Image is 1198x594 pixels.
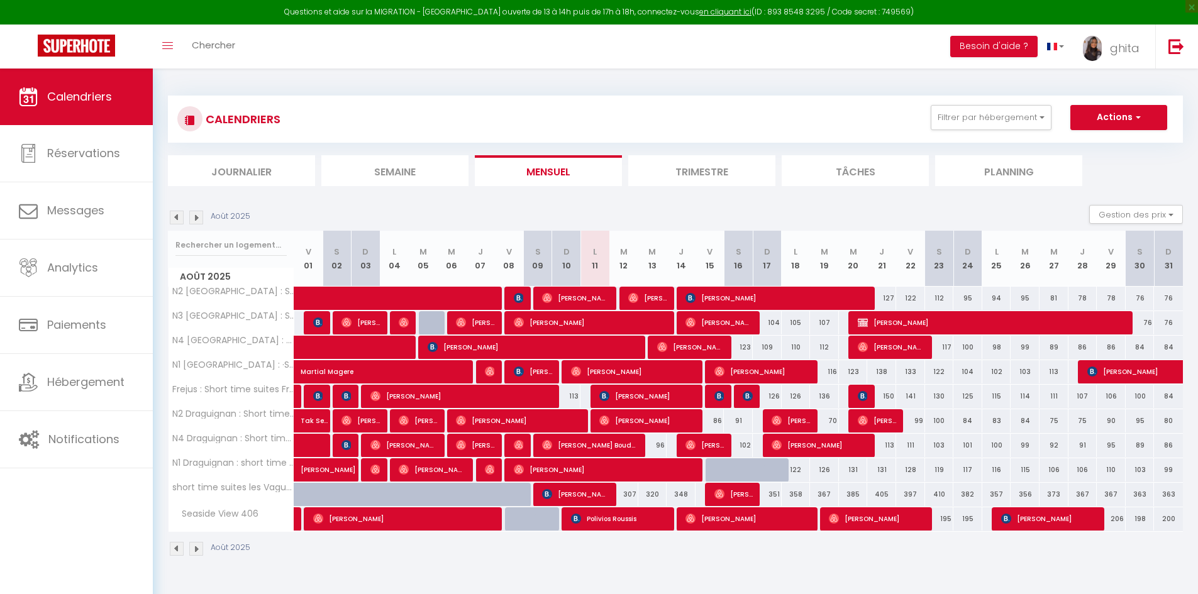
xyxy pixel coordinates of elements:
[323,231,352,287] th: 02
[896,483,925,506] div: 397
[514,360,552,383] span: [PERSON_NAME]
[1097,231,1126,287] th: 29
[1040,434,1068,457] div: 92
[580,231,609,287] th: 11
[47,317,106,333] span: Paiements
[982,360,1011,383] div: 102
[1154,434,1183,457] div: 86
[169,268,294,286] span: Août 2025
[743,384,752,408] span: [PERSON_NAME] LE TIRANT
[1154,231,1183,287] th: 31
[170,360,296,370] span: N1 [GEOGRAPHIC_DATA] : ·Short Time [GEOGRAPHIC_DATA] 1
[1097,287,1126,310] div: 78
[419,246,427,258] abbr: M
[211,542,250,554] p: Août 2025
[707,246,713,258] abbr: V
[1011,434,1040,457] div: 99
[1068,231,1097,287] th: 28
[839,458,868,481] div: 131
[1089,205,1183,224] button: Gestion des prix
[896,434,925,457] div: 111
[1126,409,1155,432] div: 95
[1154,336,1183,359] div: 84
[753,385,782,408] div: 126
[1040,336,1068,359] div: 89
[810,483,839,506] div: 367
[867,483,896,506] div: 405
[714,384,724,408] span: [PERSON_NAME]
[514,458,697,481] span: [PERSON_NAME]
[313,311,323,334] span: [PERSON_NAME]
[1168,38,1184,54] img: logout
[782,155,929,186] li: Tâches
[850,246,857,258] abbr: M
[696,409,724,432] div: 86
[810,360,839,383] div: 116
[168,155,315,186] li: Journalier
[535,246,541,258] abbr: S
[867,434,896,457] div: 113
[935,155,1082,186] li: Planning
[772,409,810,432] span: [PERSON_NAME]
[810,458,839,481] div: 126
[782,483,811,506] div: 358
[925,483,954,506] div: 410
[1154,385,1183,408] div: 84
[648,246,656,258] abbr: M
[810,336,839,359] div: 112
[514,433,523,457] span: [PERSON_NAME]
[456,433,494,457] span: [PERSON_NAME]
[485,458,494,481] span: [PERSON_NAME]
[1097,336,1126,359] div: 86
[931,105,1051,130] button: Filtrer par hébergement
[1011,483,1040,506] div: 356
[380,231,409,287] th: 04
[1126,385,1155,408] div: 100
[724,336,753,359] div: 123
[321,155,469,186] li: Semaine
[1108,246,1114,258] abbr: V
[1068,287,1097,310] div: 78
[925,287,954,310] div: 112
[965,246,971,258] abbr: D
[753,483,782,506] div: 351
[867,458,896,481] div: 131
[392,246,396,258] abbr: L
[679,246,684,258] abbr: J
[714,482,753,506] span: [PERSON_NAME]
[896,458,925,481] div: 128
[953,385,982,408] div: 125
[506,246,512,258] abbr: V
[925,385,954,408] div: 130
[334,246,340,258] abbr: S
[1070,105,1167,130] button: Actions
[47,260,98,275] span: Analytics
[953,507,982,531] div: 195
[810,409,839,432] div: 70
[1040,483,1068,506] div: 373
[1068,409,1097,432] div: 75
[982,409,1011,432] div: 83
[953,231,982,287] th: 24
[1080,246,1085,258] abbr: J
[1154,409,1183,432] div: 80
[1011,231,1040,287] th: 26
[48,431,119,447] span: Notifications
[1126,336,1155,359] div: 84
[936,246,942,258] abbr: S
[437,231,466,287] th: 06
[699,6,752,17] a: en cliquant ici
[953,483,982,506] div: 382
[810,385,839,408] div: 136
[1110,40,1140,56] span: ghita
[794,246,797,258] abbr: L
[1073,25,1155,69] a: ... ghita
[170,458,296,468] span: N1 Draguignan : short time suites [GEOGRAPHIC_DATA] 1
[858,335,925,359] span: [PERSON_NAME]
[879,246,884,258] abbr: J
[301,451,358,475] span: [PERSON_NAME]
[982,336,1011,359] div: 98
[170,287,296,296] span: N2 [GEOGRAPHIC_DATA] : Short Time Suites [GEOGRAPHIC_DATA] 2
[782,458,811,481] div: 122
[1145,541,1198,594] iframe: LiveChat chat widget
